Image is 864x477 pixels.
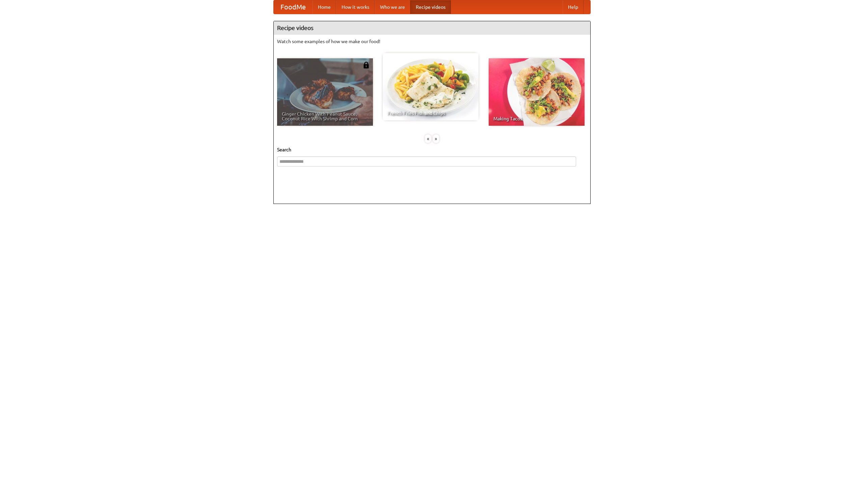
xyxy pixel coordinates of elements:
a: Recipe videos [410,0,451,14]
a: Making Tacos [489,58,585,126]
a: Who we are [375,0,410,14]
a: FoodMe [274,0,313,14]
a: French Fries Fish and Chips [383,53,479,120]
a: How it works [336,0,375,14]
p: Watch some examples of how we make our food! [277,38,587,45]
a: Home [313,0,336,14]
div: » [433,135,439,143]
h4: Recipe videos [274,21,590,35]
span: French Fries Fish and Chips [387,111,474,116]
a: Help [563,0,584,14]
h5: Search [277,146,587,153]
span: Making Tacos [493,116,580,121]
div: « [425,135,431,143]
img: 483408.png [363,62,370,68]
